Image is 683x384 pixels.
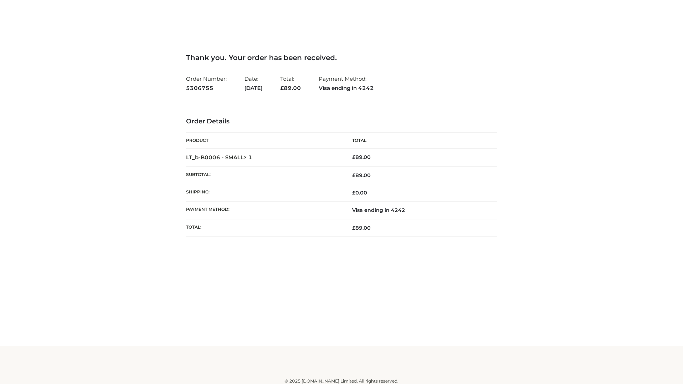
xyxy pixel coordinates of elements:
li: Total: [280,73,301,94]
strong: LT_b-B0006 - SMALL [186,154,252,161]
bdi: 89.00 [352,154,371,160]
strong: [DATE] [244,84,263,93]
strong: × 1 [244,154,252,161]
span: £ [352,190,355,196]
th: Shipping: [186,184,341,202]
th: Payment method: [186,202,341,219]
span: 89.00 [352,225,371,231]
th: Subtotal: [186,166,341,184]
span: £ [352,225,355,231]
strong: Visa ending in 4242 [319,84,374,93]
th: Total [341,133,497,149]
th: Total: [186,219,341,236]
h3: Thank you. Your order has been received. [186,53,497,62]
span: £ [352,172,355,178]
span: £ [280,85,284,91]
li: Payment Method: [319,73,374,94]
bdi: 0.00 [352,190,367,196]
h3: Order Details [186,118,497,126]
span: 89.00 [280,85,301,91]
td: Visa ending in 4242 [341,202,497,219]
li: Date: [244,73,263,94]
span: 89.00 [352,172,371,178]
strong: 5306755 [186,84,227,93]
th: Product [186,133,341,149]
li: Order Number: [186,73,227,94]
span: £ [352,154,355,160]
